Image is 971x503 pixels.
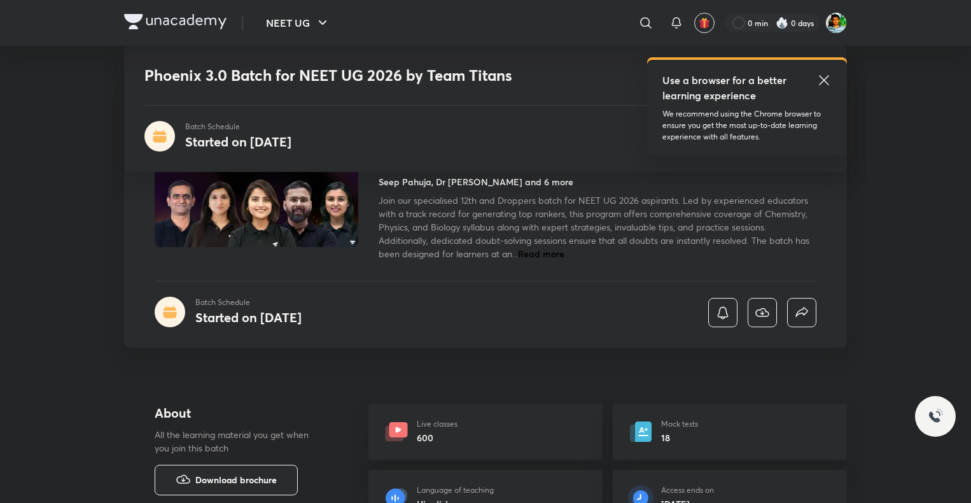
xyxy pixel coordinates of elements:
[153,131,360,248] img: Thumbnail
[185,121,291,132] p: Batch Schedule
[155,465,298,495] button: Download brochure
[661,485,714,496] p: Access ends on
[662,108,832,143] p: We recommend using the Chrome browser to ensure you get the most up-to-date learning experience w...
[155,404,328,423] h4: About
[155,428,319,455] p: All the learning material you get when you join this batch
[379,194,809,260] span: Join our specialised 12th and Droppers batch for NEET UG 2026 aspirants. Led by experienced educa...
[144,66,643,85] h1: Phoenix 3.0 Batch for NEET UG 2026 by Team Titans
[195,309,302,326] h4: Started on [DATE]
[417,485,494,496] p: Language of teaching
[776,17,788,29] img: streak
[124,14,227,29] img: Company Logo
[662,73,789,103] h5: Use a browser for a better learning experience
[258,10,338,36] button: NEET UG
[124,14,227,32] a: Company Logo
[185,133,291,150] h4: Started on [DATE]
[661,418,698,430] p: Mock tests
[195,473,277,487] span: Download brochure
[694,13,715,33] button: avatar
[699,17,710,29] img: avatar
[661,431,698,444] h6: 18
[195,297,302,308] p: Batch Schedule
[417,418,458,430] p: Live classes
[518,248,564,260] span: Read more
[928,409,943,424] img: ttu
[417,431,458,444] h6: 600
[379,175,573,188] h4: Seep Pahuja, Dr [PERSON_NAME] and 6 more
[825,12,847,34] img: Mehul Ghosh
